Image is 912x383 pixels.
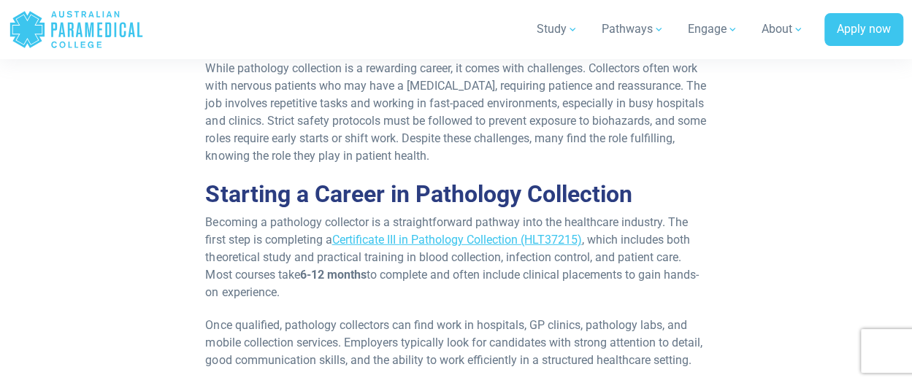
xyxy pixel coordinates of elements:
[824,13,903,47] a: Apply now
[679,9,747,50] a: Engage
[205,214,706,301] p: Becoming a pathology collector is a straightforward pathway into the healthcare industry. The fir...
[299,268,366,282] strong: 6-12 months
[205,60,706,165] p: While pathology collection is a rewarding career, it comes with challenges. Collectors often work...
[205,317,706,369] p: Once qualified, pathology collectors can find work in hospitals, GP clinics, pathology labs, and ...
[753,9,813,50] a: About
[593,9,673,50] a: Pathways
[332,233,581,247] a: Certificate III in Pathology Collection (HLT37215)
[9,6,144,53] a: Australian Paramedical College
[205,180,706,208] h2: Starting a Career in Pathology Collection
[528,9,587,50] a: Study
